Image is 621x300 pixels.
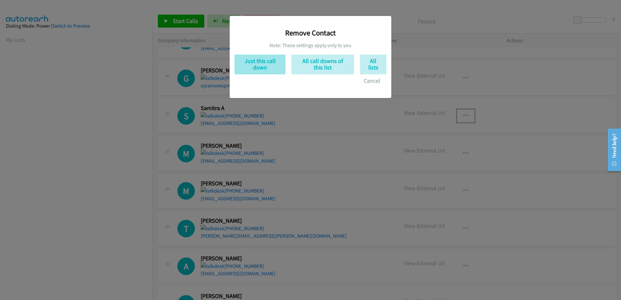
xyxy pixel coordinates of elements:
iframe: Resource Center [602,124,621,176]
h3: Remove Contact [234,28,387,37]
button: All call downs of this list [291,55,354,74]
button: Cancel [358,74,387,87]
button: All lists [360,55,387,74]
button: Just this call down [234,55,285,74]
h5: Note: These settings apply only to you [234,42,387,49]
